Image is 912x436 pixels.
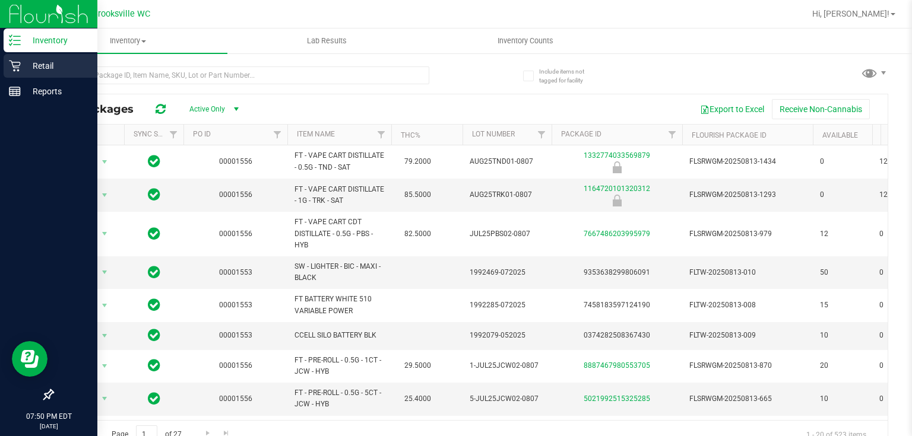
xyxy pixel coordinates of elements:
[219,394,252,403] a: 00001556
[692,131,767,139] a: Flourish Package ID
[822,131,858,139] a: Available
[472,130,515,138] a: Lot Number
[21,59,92,73] p: Retail
[97,225,112,242] span: select
[294,217,384,251] span: FT - VAPE CART CDT DISTILLATE - 0.5G - PBS - HYB
[470,300,544,311] span: 1992285-072025
[689,393,806,405] span: FLSRWGM-20250813-665
[689,360,806,371] span: FLSRWGM-20250813-870
[28,36,227,46] span: Inventory
[148,297,160,313] span: In Sync
[97,187,112,203] span: select
[398,186,437,203] span: 85.5000
[820,393,865,405] span: 10
[398,225,437,243] span: 82.5000
[164,125,183,145] a: Filter
[219,301,252,309] a: 00001553
[268,125,287,145] a: Filter
[584,361,650,370] a: 8887467980553705
[689,156,806,167] span: FLSRWGM-20250813-1434
[294,184,384,206] span: FT - VAPE CART DISTILLATE - 1G - TRK - SAT
[539,67,598,85] span: Include items not tagged for facility
[297,130,335,138] a: Item Name
[550,267,684,278] div: 9353638299806091
[820,330,865,341] span: 10
[470,393,544,405] span: 5-JUL25JCW02-0807
[148,264,160,281] span: In Sync
[470,330,544,341] span: 1992079-052025
[97,297,112,314] span: select
[148,390,160,407] span: In Sync
[294,294,384,316] span: FT BATTERY WHITE 510 VARIABLE POWER
[5,411,92,422] p: 07:50 PM EDT
[134,130,179,138] a: Sync Status
[219,157,252,166] a: 00001556
[820,300,865,311] span: 15
[820,267,865,278] span: 50
[820,228,865,240] span: 12
[294,355,384,377] span: FT - PRE-ROLL - 0.5G - 1CT - JCW - HYB
[398,153,437,170] span: 79.2000
[689,330,806,341] span: FLTW-20250813-009
[227,28,426,53] a: Lab Results
[820,189,865,201] span: 0
[470,360,544,371] span: 1-JUL25JCW02-0807
[772,99,870,119] button: Receive Non-Cannabis
[148,225,160,242] span: In Sync
[470,228,544,240] span: JUL25PBS02-0807
[294,330,384,341] span: CCELL SILO BATTERY BLK
[689,228,806,240] span: FLSRWGM-20250813-979
[812,9,889,18] span: Hi, [PERSON_NAME]!
[692,99,772,119] button: Export to Excel
[398,357,437,374] span: 29.5000
[663,125,682,145] a: Filter
[52,66,429,84] input: Search Package ID, Item Name, SKU, Lot or Part Number...
[97,390,112,407] span: select
[550,330,684,341] div: 0374282508367430
[9,85,21,97] inline-svg: Reports
[550,195,684,206] div: Newly Received
[93,9,150,19] span: Brooksville WC
[148,327,160,343] span: In Sync
[689,300,806,311] span: FLTW-20250813-008
[689,189,806,201] span: FLSRWGM-20250813-1293
[219,190,252,199] a: 00001556
[219,361,252,370] a: 00001556
[584,230,650,238] a: 7667486203995979
[401,131,420,139] a: THC%
[482,36,569,46] span: Inventory Counts
[294,387,384,410] span: FT - PRE-ROLL - 0.5G - 5CT - JCW - HYB
[97,264,112,281] span: select
[584,394,650,403] a: 5021992515325285
[12,341,47,377] iframe: Resource center
[291,36,363,46] span: Lab Results
[21,33,92,47] p: Inventory
[148,357,160,374] span: In Sync
[219,331,252,339] a: 00001553
[820,156,865,167] span: 0
[550,161,684,173] div: Newly Received
[561,130,601,138] a: Package ID
[689,267,806,278] span: FLTW-20250813-010
[21,84,92,98] p: Reports
[9,60,21,72] inline-svg: Retail
[584,184,650,193] a: 1164720101320312
[372,125,391,145] a: Filter
[219,268,252,276] a: 00001553
[148,153,160,170] span: In Sync
[470,267,544,278] span: 1992469-072025
[532,125,552,145] a: Filter
[398,390,437,408] span: 25.4000
[470,156,544,167] span: AUG25TND01-0807
[28,28,227,53] a: Inventory
[62,103,145,116] span: All Packages
[97,358,112,374] span: select
[470,189,544,201] span: AUG25TRK01-0807
[97,154,112,170] span: select
[820,360,865,371] span: 20
[193,130,211,138] a: PO ID
[97,327,112,344] span: select
[9,34,21,46] inline-svg: Inventory
[5,422,92,431] p: [DATE]
[426,28,625,53] a: Inventory Counts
